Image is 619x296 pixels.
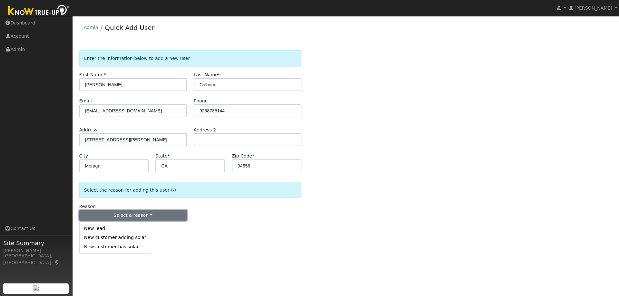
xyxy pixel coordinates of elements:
[79,127,97,133] label: Address
[79,50,301,67] div: Enter the information below to add a new user
[79,203,96,210] label: Reason
[232,153,254,159] label: Zip Code
[3,239,69,247] span: Site Summary
[5,4,73,18] img: Know True-Up
[575,5,612,11] span: [PERSON_NAME]
[194,98,208,104] label: Phone
[80,233,151,242] a: New customer adding solar
[80,242,151,251] a: New customer has solar
[84,25,98,30] a: Admin
[79,153,88,159] label: City
[79,210,187,221] button: Select a reason
[103,72,106,77] span: Required
[155,153,170,159] label: State
[34,285,39,291] img: retrieve
[79,98,92,104] label: Email
[3,247,69,254] div: [PERSON_NAME]
[218,72,220,77] span: Required
[105,24,154,32] a: Quick Add User
[170,187,176,193] a: Reason for new user
[252,153,254,158] span: Required
[3,253,69,266] div: [GEOGRAPHIC_DATA], [GEOGRAPHIC_DATA]
[80,224,151,233] a: New lead
[54,260,60,265] a: Map
[194,72,220,78] label: Last Name
[168,153,170,158] span: Required
[194,127,216,133] label: Address 2
[79,72,106,78] label: First Name
[79,182,301,198] div: Select the reason for adding this user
